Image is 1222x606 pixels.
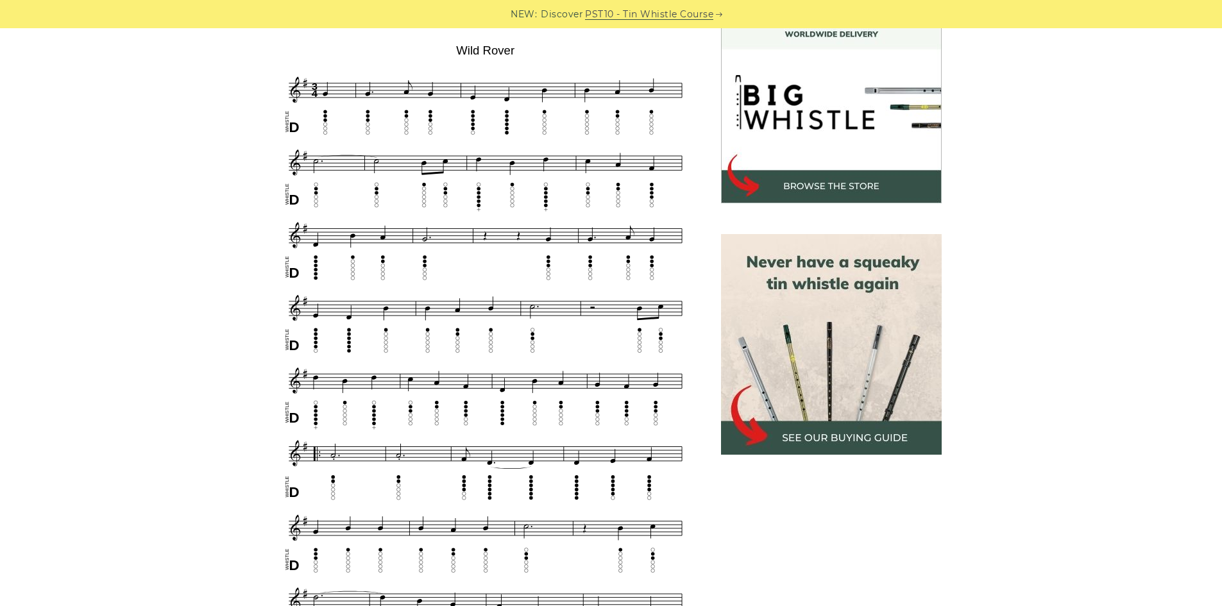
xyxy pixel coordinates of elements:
[721,234,942,455] img: tin whistle buying guide
[541,7,583,22] span: Discover
[511,7,537,22] span: NEW:
[585,7,713,22] a: PST10 - Tin Whistle Course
